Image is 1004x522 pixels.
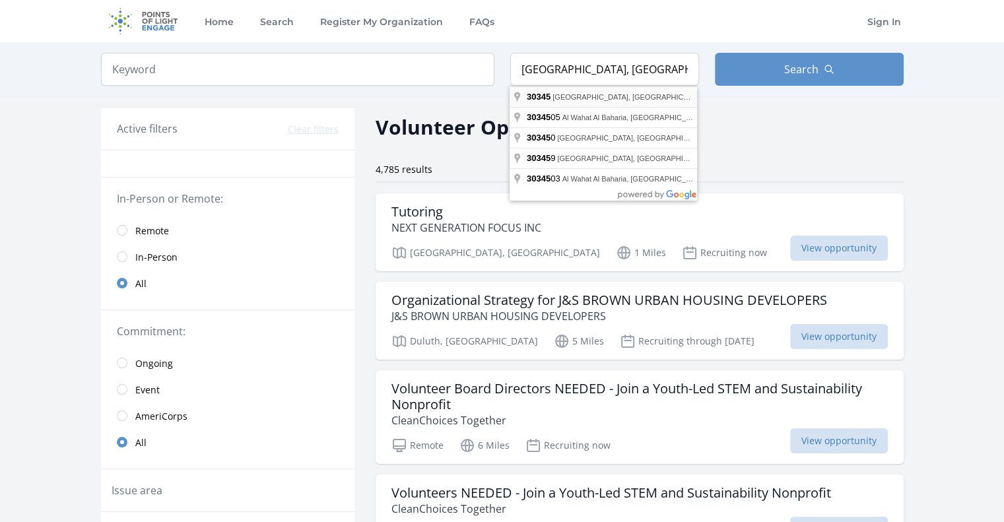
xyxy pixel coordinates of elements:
[620,333,754,349] p: Recruiting through [DATE]
[288,123,339,136] button: Clear filters
[391,204,541,220] h3: Tutoring
[790,428,888,453] span: View opportunity
[527,174,551,183] span: 30345
[101,53,494,86] input: Keyword
[101,244,354,270] a: In-Person
[391,438,444,453] p: Remote
[552,93,787,101] span: [GEOGRAPHIC_DATA], [GEOGRAPHIC_DATA], [GEOGRAPHIC_DATA]
[557,154,712,162] span: [GEOGRAPHIC_DATA], [GEOGRAPHIC_DATA]
[101,376,354,403] a: Event
[554,333,604,349] p: 5 Miles
[525,438,611,453] p: Recruiting now
[391,308,827,324] p: J&S BROWN URBAN HOUSING DEVELOPERS
[135,383,160,397] span: Event
[117,191,339,207] legend: In-Person or Remote:
[376,370,904,464] a: Volunteer Board Directors NEEDED - Join a Youth-Led STEM and Sustainability Nonprofit CleanChoice...
[682,245,767,261] p: Recruiting now
[527,153,557,163] span: 9
[784,61,819,77] span: Search
[391,292,827,308] h3: Organizational Strategy for J&S BROWN URBAN HOUSING DEVELOPERS
[391,220,541,236] p: NEXT GENERATION FOCUS INC
[112,482,162,498] legend: Issue area
[790,324,888,349] span: View opportunity
[391,412,888,428] p: CleanChoices Together
[527,112,562,122] span: 05
[527,112,551,122] span: 30345
[376,163,432,176] span: 4,785 results
[376,112,620,142] h2: Volunteer Opportunities
[391,245,600,261] p: [GEOGRAPHIC_DATA], [GEOGRAPHIC_DATA]
[527,153,551,163] span: 30345
[101,429,354,455] a: All
[376,193,904,271] a: Tutoring NEXT GENERATION FOCUS INC [GEOGRAPHIC_DATA], [GEOGRAPHIC_DATA] 1 Miles Recruiting now Vi...
[135,277,147,290] span: All
[391,381,888,412] h3: Volunteer Board Directors NEEDED - Join a Youth-Led STEM and Sustainability Nonprofit
[135,436,147,449] span: All
[527,174,562,183] span: 03
[527,133,557,143] span: 0
[376,282,904,360] a: Organizational Strategy for J&S BROWN URBAN HOUSING DEVELOPERS J&S BROWN URBAN HOUSING DEVELOPERS...
[391,501,831,517] p: CleanChoices Together
[790,236,888,261] span: View opportunity
[557,134,712,142] span: [GEOGRAPHIC_DATA], [GEOGRAPHIC_DATA]
[101,403,354,429] a: AmeriCorps
[135,224,169,238] span: Remote
[527,133,551,143] span: 30345
[117,121,178,137] h3: Active filters
[391,333,538,349] p: Duluth, [GEOGRAPHIC_DATA]
[562,114,706,121] span: Al Wahat Al Baharia, [GEOGRAPHIC_DATA]
[135,357,173,370] span: Ongoing
[101,350,354,376] a: Ongoing
[459,438,510,453] p: 6 Miles
[715,53,904,86] button: Search
[117,323,339,339] legend: Commitment:
[527,92,551,102] span: 30345
[391,485,831,501] h3: Volunteers NEEDED - Join a Youth-Led STEM and Sustainability Nonprofit
[135,251,178,264] span: In-Person
[101,217,354,244] a: Remote
[510,53,699,86] input: Location
[616,245,666,261] p: 1 Miles
[562,175,706,183] span: Al Wahat Al Baharia, [GEOGRAPHIC_DATA]
[135,410,187,423] span: AmeriCorps
[101,270,354,296] a: All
